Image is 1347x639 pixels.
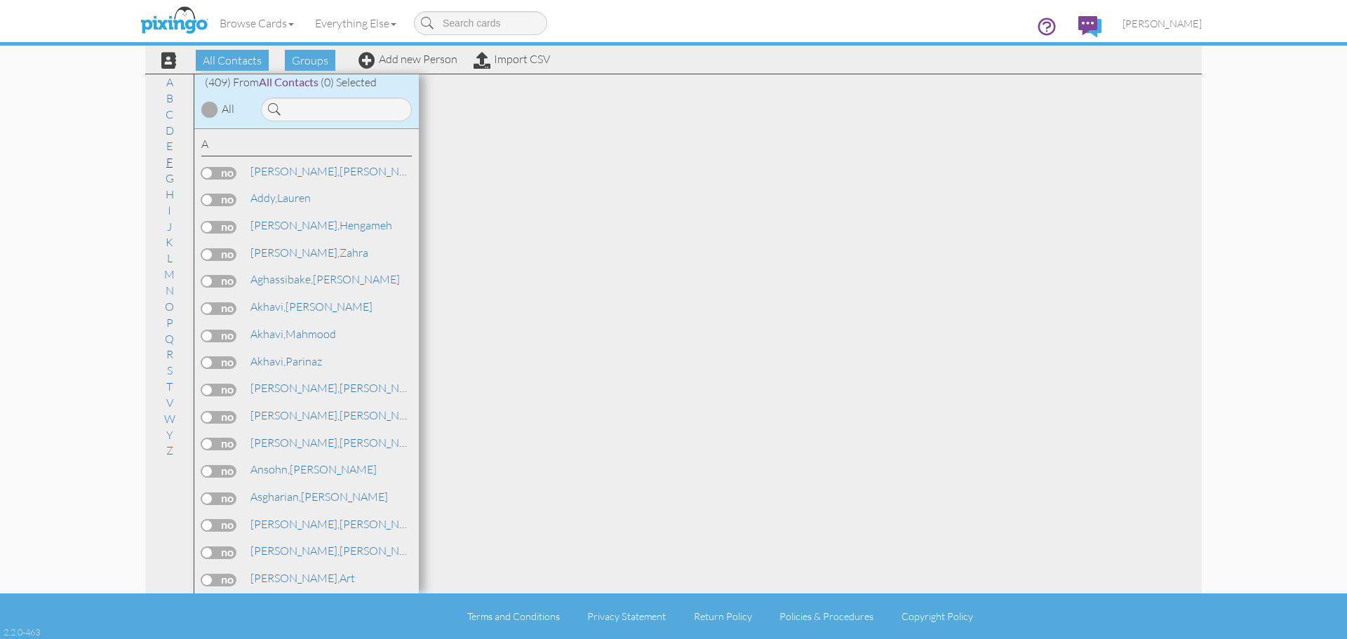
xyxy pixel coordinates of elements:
[160,362,180,379] a: S
[209,6,304,41] a: Browse Cards
[249,189,312,206] a: Lauren
[4,626,40,638] div: 2.2.0-463
[358,52,457,66] a: Add new Person
[250,272,313,286] span: Aghassibake,
[157,266,182,283] a: M
[249,407,428,424] a: [PERSON_NAME]
[159,234,180,250] a: K
[159,154,180,170] a: F
[250,544,340,558] span: [PERSON_NAME],
[321,75,377,89] span: (0) Selected
[250,408,340,422] span: [PERSON_NAME],
[694,610,752,622] a: Return Policy
[250,327,286,341] span: Akhavi,
[159,442,180,459] a: Z
[137,4,211,39] img: pixingo logo
[250,354,286,368] span: Akhavi,
[250,300,286,314] span: Akhavi,
[249,434,428,451] a: [PERSON_NAME]
[249,461,378,478] a: [PERSON_NAME]
[158,330,181,347] a: Q
[285,50,335,71] span: Groups
[161,202,178,219] a: I
[587,610,666,622] a: Privacy Statement
[1078,16,1101,37] img: comments.svg
[157,410,182,427] a: W
[250,245,340,260] span: [PERSON_NAME],
[250,436,340,450] span: [PERSON_NAME],
[1122,18,1202,29] span: [PERSON_NAME]
[159,186,181,203] a: H
[249,217,394,234] a: Hengameh
[249,244,370,261] a: Zahra
[159,122,181,139] a: D
[159,137,180,154] a: E
[160,218,179,235] a: J
[250,462,290,476] span: Ansohn,
[250,164,340,178] span: [PERSON_NAME],
[194,74,419,90] div: (409) From
[250,490,301,504] span: Asgharian,
[222,101,234,117] div: All
[250,571,340,585] span: [PERSON_NAME],
[201,136,412,156] div: A
[159,74,180,90] a: A
[196,50,269,71] span: All Contacts
[159,282,181,299] a: N
[249,353,323,370] a: Parinaz
[159,170,181,187] a: G
[1112,6,1212,41] a: [PERSON_NAME]
[249,570,356,586] a: Art
[414,11,547,35] input: Search cards
[249,271,401,288] a: [PERSON_NAME]
[259,75,319,88] span: All Contacts
[902,610,973,622] a: Copyright Policy
[160,250,180,267] a: L
[250,191,277,205] span: Addy,
[159,106,180,123] a: C
[158,298,181,315] a: O
[159,314,180,331] a: P
[250,381,340,395] span: [PERSON_NAME],
[159,378,180,395] a: T
[250,218,340,232] span: [PERSON_NAME],
[249,163,428,180] a: [PERSON_NAME]
[249,488,389,505] a: [PERSON_NAME]
[249,379,428,396] a: [PERSON_NAME]
[159,90,180,107] a: B
[249,542,428,559] a: [PERSON_NAME]
[779,610,873,622] a: Policies & Procedures
[467,610,560,622] a: Terms and Conditions
[250,517,340,531] span: [PERSON_NAME],
[159,346,180,363] a: R
[159,394,180,411] a: V
[474,52,550,66] a: Import CSV
[159,426,180,443] a: Y
[249,516,428,532] a: [PERSON_NAME]
[249,298,374,315] a: [PERSON_NAME]
[304,6,407,41] a: Everything Else
[249,325,337,342] a: Mahmood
